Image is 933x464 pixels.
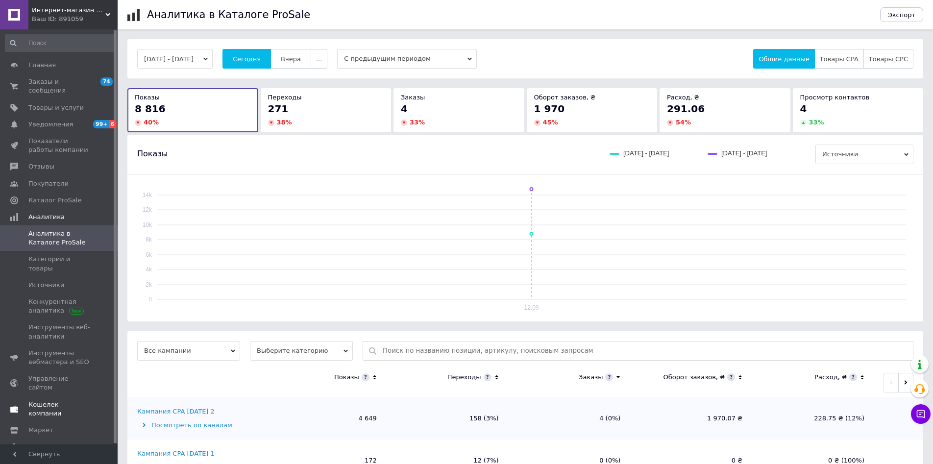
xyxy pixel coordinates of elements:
[759,55,809,63] span: Общие данные
[277,119,292,126] span: 38 %
[100,77,113,86] span: 74
[28,120,73,129] span: Уведомления
[401,94,425,101] span: Заказы
[146,236,152,243] text: 8k
[93,120,109,128] span: 99+
[109,120,117,128] span: 6
[820,55,859,63] span: Товары CPA
[222,49,271,69] button: Сегодня
[28,297,91,315] span: Конкурентная аналитика
[753,49,814,69] button: Общие данные
[337,49,477,69] span: С предыдущим периодом
[146,281,152,288] text: 2k
[809,119,824,126] span: 33 %
[144,119,159,126] span: 40 %
[28,281,64,290] span: Источники
[534,103,565,115] span: 1 970
[137,407,215,416] div: Кампания CPA [DATE] 2
[667,103,705,115] span: 291.06
[28,442,64,451] span: Настройки
[28,77,91,95] span: Заказы и сообщения
[5,34,116,52] input: Поиск
[250,341,353,361] span: Выберите категорию
[281,55,301,63] span: Вчера
[147,9,310,21] h1: Аналитика в Каталоге ProSale
[28,61,56,70] span: Главная
[28,162,54,171] span: Отзывы
[143,192,152,198] text: 14k
[137,449,215,458] div: Кампания CPA [DATE] 1
[137,148,168,159] span: Показы
[911,404,931,424] button: Чат с покупателем
[401,103,408,115] span: 4
[524,304,539,311] text: 12.09
[311,49,327,69] button: ...
[143,206,152,213] text: 12k
[814,373,847,382] div: Расход, ₴
[270,49,311,69] button: Вчера
[28,323,91,341] span: Инструменты веб-аналитики
[268,94,302,101] span: Переходы
[800,103,807,115] span: 4
[630,397,752,440] td: 1 970.07 ₴
[509,397,631,440] td: 4 (0%)
[28,255,91,272] span: Категории и товары
[800,94,870,101] span: Просмотр контактов
[135,103,166,115] span: 8 816
[28,229,91,247] span: Аналитика в Каталоге ProSale
[233,55,261,63] span: Сегодня
[265,397,387,440] td: 4 649
[676,119,691,126] span: 54 %
[28,374,91,392] span: Управление сайтом
[880,7,923,22] button: Экспорт
[32,6,105,15] span: Интернет-магазин "1001 ТОВАР"
[137,49,213,69] button: [DATE] - [DATE]
[383,342,908,360] input: Поиск по названию позиции, артикулу, поисковым запросам
[137,421,262,430] div: Посмотреть по каналам
[268,103,289,115] span: 271
[135,94,160,101] span: Показы
[447,373,481,382] div: Переходы
[32,15,118,24] div: Ваш ID: 891059
[28,426,53,435] span: Маркет
[814,49,864,69] button: Товары CPA
[28,103,84,112] span: Товары и услуги
[146,266,152,273] text: 4k
[387,397,509,440] td: 158 (3%)
[534,94,596,101] span: Оборот заказов, ₴
[663,373,725,382] div: Оборот заказов, ₴
[410,119,425,126] span: 33 %
[143,221,152,228] text: 10k
[579,373,603,382] div: Заказы
[146,251,152,258] text: 6k
[888,11,915,19] span: Экспорт
[28,196,81,205] span: Каталог ProSale
[869,55,908,63] span: Товары CPC
[752,397,874,440] td: 228.75 ₴ (12%)
[28,349,91,366] span: Инструменты вебмастера и SEO
[543,119,558,126] span: 45 %
[863,49,913,69] button: Товары CPC
[28,137,91,154] span: Показатели работы компании
[815,145,913,164] span: Источники
[667,94,699,101] span: Расход, ₴
[137,341,240,361] span: Все кампании
[28,179,69,188] span: Покупатели
[28,213,65,221] span: Аналитика
[334,373,359,382] div: Показы
[28,400,91,418] span: Кошелек компании
[148,296,152,303] text: 0
[316,55,322,63] span: ...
